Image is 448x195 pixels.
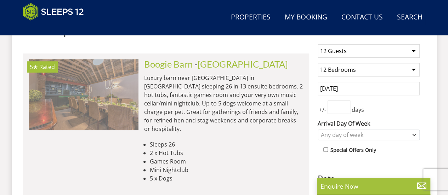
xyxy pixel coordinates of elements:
[150,157,304,166] li: Games Room
[23,3,84,21] img: Sleeps 12
[29,59,138,130] a: 5★ Rated
[318,174,420,183] h3: Pets
[39,63,55,71] span: Rated
[150,166,304,174] li: Mini Nightclub
[194,59,288,69] span: -
[318,130,420,140] div: Combobox
[394,10,425,25] a: Search
[198,59,288,69] a: [GEOGRAPHIC_DATA]
[150,140,304,149] li: Sleeps 26
[330,146,376,154] label: Special Offers Only
[318,119,420,128] label: Arrival Day Of Week
[144,74,304,133] p: Luxury barn near [GEOGRAPHIC_DATA] in [GEOGRAPHIC_DATA] sleeping 26 in 13 ensuite bedrooms. 2 hot...
[19,25,94,31] iframe: Customer reviews powered by Trustpilot
[321,182,427,191] p: Enquire Now
[319,131,411,139] div: Any day of week
[339,10,386,25] a: Contact Us
[318,105,328,114] span: +/-
[228,10,273,25] a: Properties
[29,59,138,130] img: Boogie-Barn-nottinghamshire-holiday-home-accomodation-sleeps-22.original.jpg
[350,105,365,114] span: days
[150,174,304,183] li: 5 x Dogs
[150,149,304,157] li: 2 x Hot Tubs
[282,10,330,25] a: My Booking
[30,63,38,71] span: Boogie Barn has a 5 star rating under the Quality in Tourism Scheme
[144,59,193,69] a: Boogie Barn
[318,82,420,95] input: Arrival Date
[23,24,309,36] h1: Our Properties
